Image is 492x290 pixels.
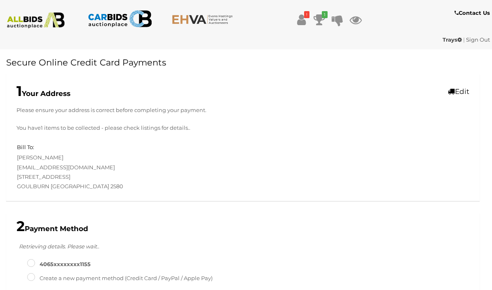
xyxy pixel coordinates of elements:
a: Sign Out [466,36,490,43]
span: | [463,36,465,43]
div: [PERSON_NAME] [EMAIL_ADDRESS][DOMAIN_NAME] [STREET_ADDRESS] GOULBURN [GEOGRAPHIC_DATA] 2580 [11,143,243,192]
a: 1 [313,12,326,27]
strong: Trays [443,36,462,43]
label: 4065XXXXXXXX1155 [27,260,91,269]
a: Edit [448,87,469,96]
label: Create a new payment method (Credit Card / PayPal / Apple Pay) [27,274,213,283]
a: Trays [443,36,463,43]
b: Your Address [16,89,70,98]
span: 1 items to be collected - please check listings for details. [41,123,189,133]
h5: Bill To: [17,144,34,150]
span: 1 [16,82,22,100]
p: Please ensure your address is correct before completing your payment. [16,105,469,115]
img: CARBIDS.com.au [88,8,152,29]
a: ! [295,12,307,27]
span: 2 [16,217,25,235]
i: ! [304,11,309,18]
a: Contact Us [455,8,492,18]
span: . [189,123,190,133]
img: EHVA.com.au [172,14,237,24]
i: Retrieving details. Please wait.. [19,243,99,250]
h1: Secure Online Credit Card Payments [6,58,480,67]
b: Contact Us [455,9,490,16]
img: ALLBIDS.com.au [4,12,68,28]
b: Payment Method [16,225,88,233]
span: You have [16,123,41,133]
i: 1 [322,11,328,18]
